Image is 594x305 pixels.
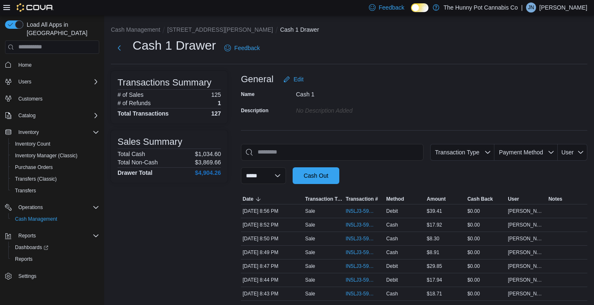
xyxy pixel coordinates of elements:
[241,289,303,299] div: [DATE] 8:43 PM
[15,60,35,70] a: Home
[234,44,260,52] span: Feedback
[195,169,221,176] h4: $4,904.26
[18,232,36,239] span: Reports
[427,208,442,214] span: $39.41
[305,208,315,214] p: Sale
[15,152,78,159] span: Inventory Manager (Classic)
[539,3,587,13] p: [PERSON_NAME]
[508,263,545,270] span: [PERSON_NAME]
[12,139,54,149] a: Inventory Count
[8,138,103,150] button: Inventory Count
[2,126,103,138] button: Inventory
[195,151,221,157] p: $1,034.60
[293,167,339,184] button: Cash Out
[12,186,39,196] a: Transfers
[466,194,506,204] button: Cash Back
[8,173,103,185] button: Transfers (Classic)
[508,208,545,214] span: [PERSON_NAME]
[12,254,99,264] span: Reports
[547,194,587,204] button: Notes
[241,234,303,244] div: [DATE] 8:50 PM
[2,202,103,213] button: Operations
[346,220,383,230] button: IN5LJ3-5957897
[15,271,40,281] a: Settings
[12,151,81,161] a: Inventory Manager (Classic)
[521,3,523,13] p: |
[466,261,506,271] div: $0.00
[12,162,56,172] a: Purchase Orders
[346,222,374,228] span: IN5LJ3-5957897
[15,127,99,137] span: Inventory
[118,169,153,176] h4: Drawer Total
[241,275,303,285] div: [DATE] 8:44 PM
[118,91,143,98] h6: # of Sales
[15,111,39,121] button: Catalog
[15,77,99,87] span: Users
[506,194,546,204] button: User
[195,159,221,166] p: $3,869.66
[2,93,103,105] button: Customers
[508,235,545,242] span: [PERSON_NAME]
[15,77,35,87] button: Users
[346,249,374,256] span: IN5LJ3-5957864
[17,3,54,12] img: Cova
[2,76,103,88] button: Users
[8,242,103,253] a: Dashboards
[18,96,43,102] span: Customers
[385,194,425,204] button: Method
[344,194,384,204] button: Transaction #
[2,110,103,121] button: Catalog
[508,196,519,202] span: User
[467,196,493,202] span: Cash Back
[111,25,587,35] nav: An example of EuiBreadcrumbs
[346,261,383,271] button: IN5LJ3-5957852
[427,249,439,256] span: $8.91
[558,144,587,161] button: User
[427,222,442,228] span: $17.92
[221,40,263,56] a: Feedback
[466,206,506,216] div: $0.00
[346,234,383,244] button: IN5LJ3-5957875
[303,171,328,180] span: Cash Out
[427,235,439,242] span: $8.30
[528,3,534,13] span: JN
[241,107,268,114] label: Description
[280,71,307,88] button: Edit
[15,111,99,121] span: Catalog
[411,3,429,12] input: Dark Mode
[346,275,383,285] button: IN5LJ3-5957821
[5,55,99,304] nav: Complex example
[494,144,558,161] button: Payment Method
[15,93,99,104] span: Customers
[15,231,39,241] button: Reports
[18,112,35,119] span: Catalog
[2,59,103,71] button: Home
[111,40,128,56] button: Next
[508,222,545,228] span: [PERSON_NAME]
[12,151,99,161] span: Inventory Manager (Classic)
[466,289,506,299] div: $0.00
[15,94,46,104] a: Customers
[15,271,99,281] span: Settings
[2,230,103,242] button: Reports
[466,234,506,244] div: $0.00
[118,78,211,88] h3: Transactions Summary
[12,214,99,224] span: Cash Management
[118,110,169,117] h4: Total Transactions
[8,150,103,161] button: Inventory Manager (Classic)
[12,139,99,149] span: Inventory Count
[2,270,103,282] button: Settings
[15,216,57,222] span: Cash Management
[12,174,99,184] span: Transfers (Classic)
[241,74,273,84] h3: General
[15,244,48,251] span: Dashboards
[427,263,442,270] span: $29.85
[466,220,506,230] div: $0.00
[435,149,479,156] span: Transaction Type
[508,290,545,297] span: [PERSON_NAME]
[346,247,383,257] button: IN5LJ3-5957864
[167,26,273,33] button: [STREET_ADDRESS][PERSON_NAME]
[15,164,53,171] span: Purchase Orders
[18,204,43,211] span: Operations
[346,235,374,242] span: IN5LJ3-5957875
